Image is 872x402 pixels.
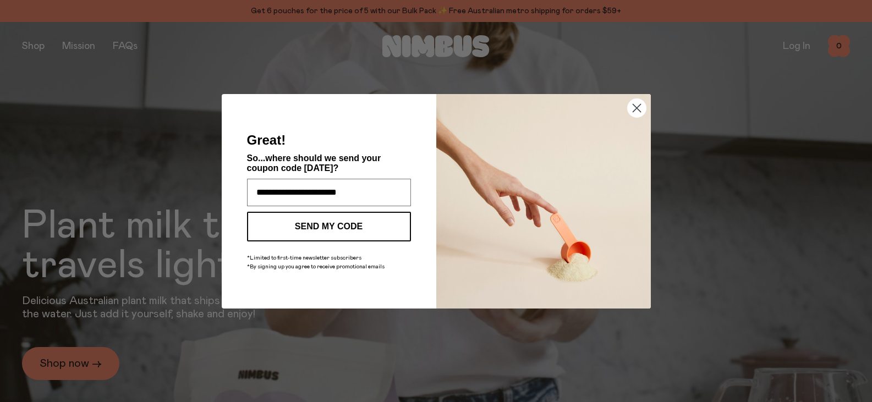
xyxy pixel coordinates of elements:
[436,94,651,309] img: c0d45117-8e62-4a02-9742-374a5db49d45.jpeg
[247,264,385,269] span: *By signing up you agree to receive promotional emails
[247,255,361,261] span: *Limited to first-time newsletter subscribers
[247,179,411,206] input: Enter your email address
[247,212,411,241] button: SEND MY CODE
[247,133,286,147] span: Great!
[247,153,381,173] span: So...where should we send your coupon code [DATE]?
[627,98,646,118] button: Close dialog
